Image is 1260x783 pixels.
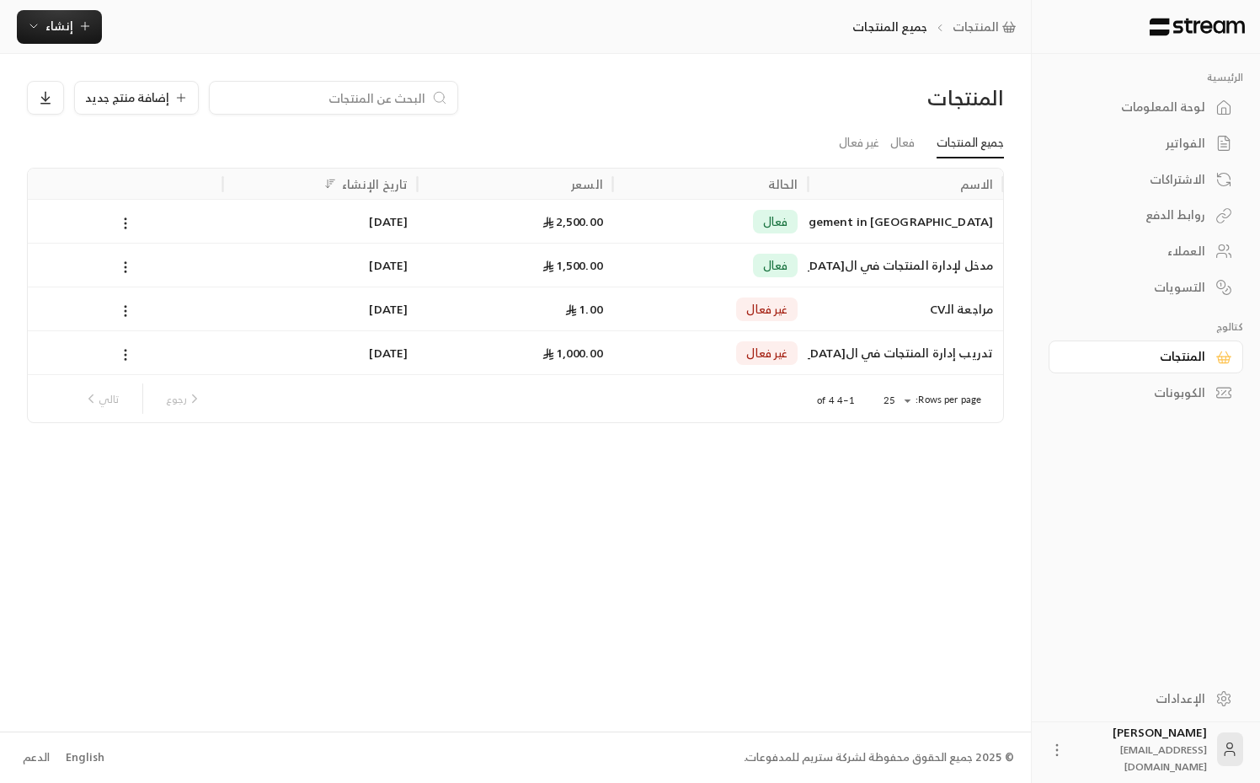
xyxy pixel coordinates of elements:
a: الاشتراكات [1049,163,1243,196]
div: English [66,749,104,766]
a: الإعدادات [1049,682,1243,715]
div: الكوبونات [1070,384,1205,401]
p: كتالوج [1049,320,1243,334]
input: البحث عن المنتجات [220,88,425,107]
div: لوحة المعلومات [1070,99,1205,115]
div: السعر [571,174,603,195]
a: المنتجات [953,19,1022,35]
span: 2,500.00 [542,211,603,232]
a: لوحة المعلومات [1049,91,1243,124]
div: الاشتراكات [1070,171,1205,188]
div: المنتجات [855,84,1004,111]
div: Advanced Product Management in [GEOGRAPHIC_DATA] [818,200,993,243]
div: الحالة [768,174,798,195]
div: مراجعة الـCV [818,287,993,330]
a: جميع المنتجات [937,128,1004,158]
span: 1.00 [565,298,603,319]
div: الاسم [960,174,994,195]
div: الفواتير [1070,135,1205,152]
button: إنشاء [17,10,102,44]
a: الكوبونات [1049,377,1243,410]
p: الرئيسية [1049,71,1243,84]
div: تدريب إدارة المنتجات في ال[GEOGRAPHIC_DATA] [818,331,993,374]
span: 1,500.00 [542,255,603,276]
div: تاريخ الإنشاء [342,174,408,195]
button: Sort [320,174,340,194]
a: روابط الدفع [1049,199,1243,232]
div: الإعدادات [1070,690,1205,707]
div: العملاء [1070,243,1205,260]
a: غير فعال [839,128,879,158]
span: 1,000.00 [542,342,603,363]
p: Rows per page: [916,393,981,406]
div: مدخل لإدارة المنتجات في ال[GEOGRAPHIC_DATA] [818,244,993,287]
div: © 2025 جميع الحقوق محفوظة لشركة ستريم للمدفوعات. [744,749,1014,766]
div: [DATE] [233,331,408,374]
div: المنتجات [1070,348,1205,365]
p: 1–4 of 4 [817,394,855,407]
a: الدعم [17,743,55,773]
p: جميع المنتجات [852,19,927,35]
span: إنشاء [45,15,73,36]
div: [DATE] [233,244,408,287]
span: [EMAIL_ADDRESS][DOMAIN_NAME] [1120,741,1207,775]
div: روابط الدفع [1070,206,1205,223]
div: [DATE] [233,287,408,330]
img: Logo [1148,18,1247,36]
span: فعال [763,213,788,230]
div: التسويات [1070,279,1205,296]
a: التسويات [1049,271,1243,303]
div: [PERSON_NAME] [1076,724,1207,775]
span: غير فعال [746,301,787,318]
a: الفواتير [1049,127,1243,160]
div: 25 [875,390,916,411]
a: العملاء [1049,235,1243,268]
a: المنتجات [1049,341,1243,373]
div: [DATE] [233,200,408,243]
span: إضافة منتج جديد [85,92,169,104]
span: غير فعال [746,345,787,362]
a: فعال [890,128,915,158]
span: فعال [763,257,788,274]
button: إضافة منتج جديد [74,81,199,115]
nav: breadcrumb [852,19,1022,35]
